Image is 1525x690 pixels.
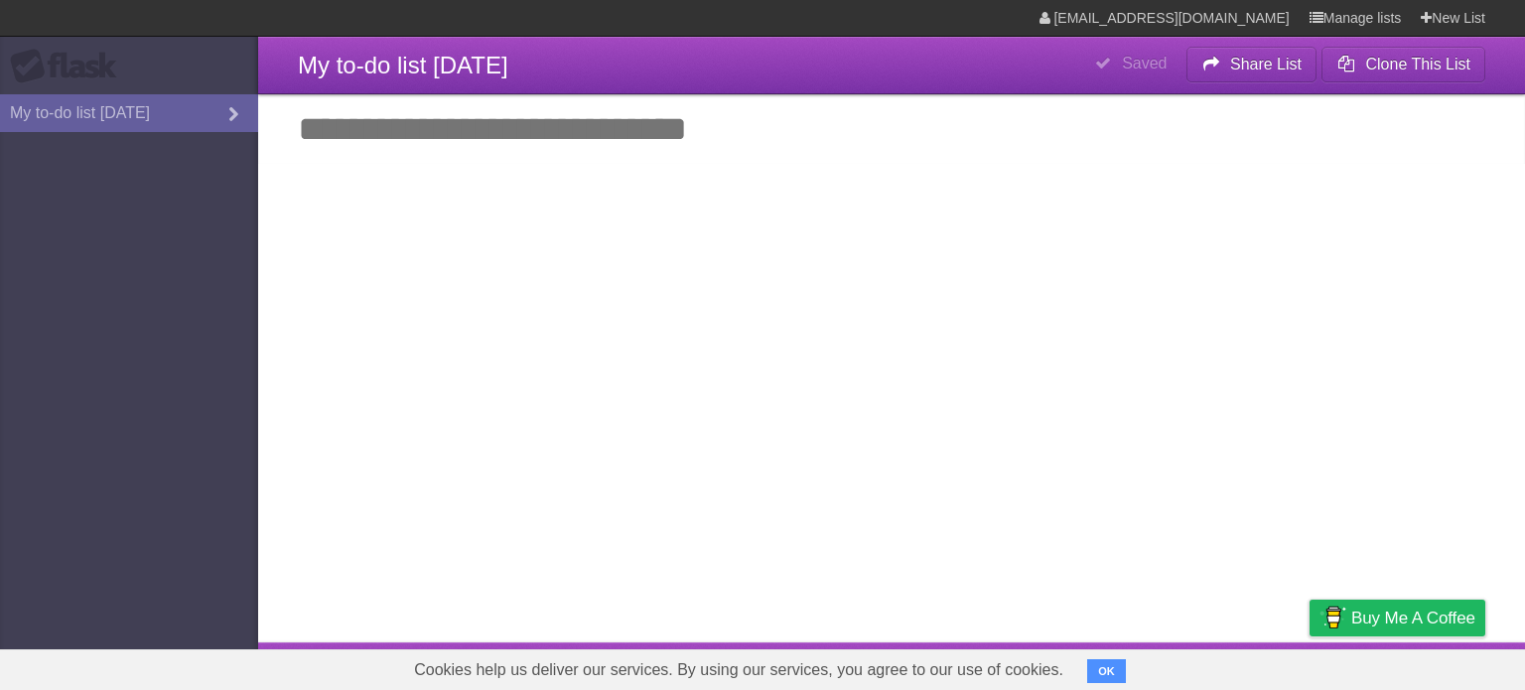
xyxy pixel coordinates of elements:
a: Suggest a feature [1360,647,1485,685]
span: Cookies help us deliver our services. By using our services, you agree to our use of cookies. [394,650,1083,690]
b: Clone This List [1365,56,1470,72]
button: OK [1087,659,1126,683]
button: Share List [1186,47,1317,82]
span: My to-do list [DATE] [298,52,508,78]
span: Buy me a coffee [1351,601,1475,635]
a: About [1045,647,1087,685]
img: Buy me a coffee [1319,601,1346,634]
a: Buy me a coffee [1310,600,1485,636]
a: Developers [1111,647,1191,685]
a: Terms [1216,647,1260,685]
button: Clone This List [1321,47,1485,82]
a: Privacy [1284,647,1335,685]
b: Saved [1122,55,1167,71]
div: Flask [10,49,129,84]
b: Share List [1230,56,1302,72]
